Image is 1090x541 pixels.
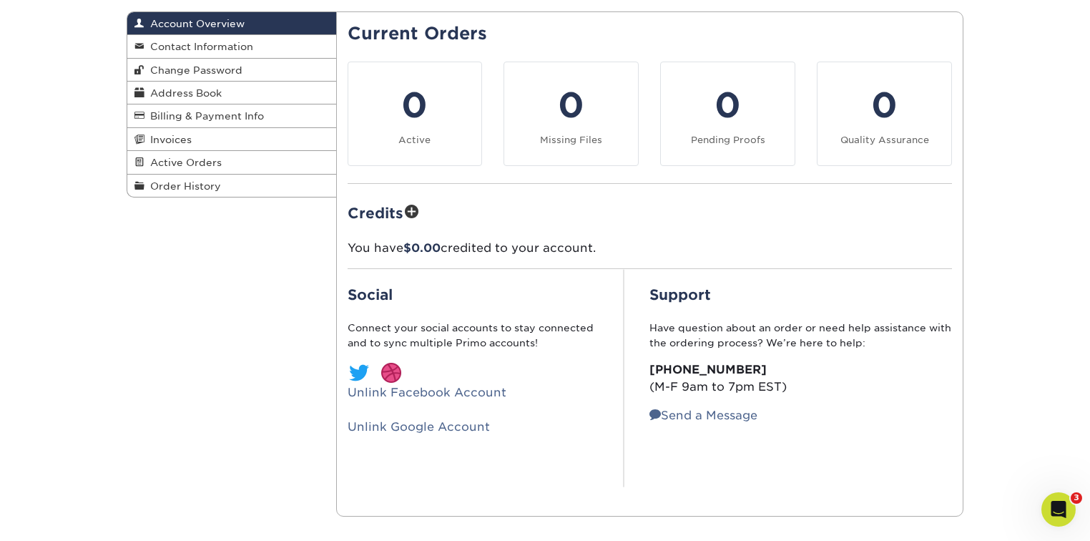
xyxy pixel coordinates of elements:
[127,35,336,58] a: Contact Information
[660,62,795,166] a: 0 Pending Proofs
[127,151,336,174] a: Active Orders
[504,62,639,166] a: 0 Missing Files
[348,420,490,434] a: Unlink Google Account
[144,64,242,76] span: Change Password
[348,201,953,223] h2: Credits
[127,12,336,35] a: Account Overview
[513,79,629,131] div: 0
[348,240,953,257] p: You have credited to your account.
[817,62,952,166] a: 0 Quality Assurance
[1071,492,1082,504] span: 3
[127,104,336,127] a: Billing & Payment Info
[348,62,483,166] a: 0 Active
[826,79,943,131] div: 0
[691,135,765,145] small: Pending Proofs
[669,79,786,131] div: 0
[649,361,952,396] p: (M-F 9am to 7pm EST)
[840,135,929,145] small: Quality Assurance
[348,361,370,384] img: btn-twitter.jpg
[144,18,245,29] span: Account Overview
[127,59,336,82] a: Change Password
[398,135,431,145] small: Active
[348,386,506,399] a: Unlink Facebook Account
[403,241,441,255] span: $0.00
[127,82,336,104] a: Address Book
[348,24,953,44] h2: Current Orders
[144,157,222,168] span: Active Orders
[540,135,602,145] small: Missing Files
[127,175,336,197] a: Order History
[144,41,253,52] span: Contact Information
[649,409,757,422] a: Send a Message
[144,134,192,145] span: Invoices
[649,321,952,350] p: Have question about an order or need help assistance with the ordering process? We’re here to help:
[380,361,403,384] img: btn-dribbble.jpg
[649,286,952,303] h2: Support
[348,286,598,303] h2: Social
[127,128,336,151] a: Invoices
[144,87,222,99] span: Address Book
[649,363,767,376] strong: [PHONE_NUMBER]
[144,180,221,192] span: Order History
[144,110,264,122] span: Billing & Payment Info
[348,321,598,350] p: Connect your social accounts to stay connected and to sync multiple Primo accounts!
[1041,492,1076,527] iframe: Intercom live chat
[357,79,473,131] div: 0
